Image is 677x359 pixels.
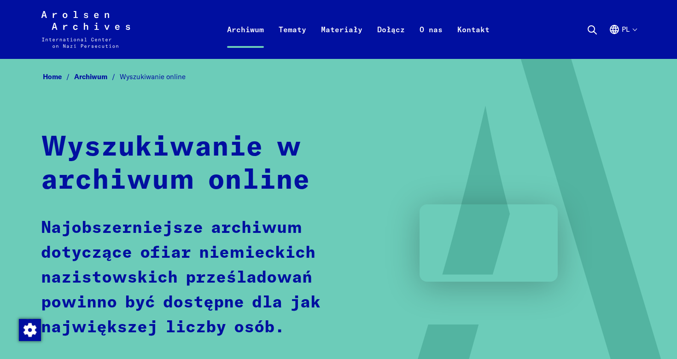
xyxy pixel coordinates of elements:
a: Dołącz [370,22,412,59]
img: Zmienić zgodę [19,319,41,341]
a: O nas [412,22,450,59]
span: Wyszukiwanie online [120,72,186,81]
strong: Wyszukiwanie w archiwum online [41,134,310,195]
p: Najobszerniejsze archiwum dotyczące ofiar niemieckich nazistowskich prześladowań powinno być dost... [41,216,323,340]
a: Home [43,72,74,81]
nav: Breadcrumb [41,70,636,84]
a: Kontakt [450,22,497,59]
a: Materiały [314,22,370,59]
nav: Podstawowy [220,11,497,48]
a: Archiwum [220,22,271,59]
button: Polski, wybór języka [609,24,636,57]
a: Archiwum [74,72,120,81]
a: Tematy [271,22,314,59]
